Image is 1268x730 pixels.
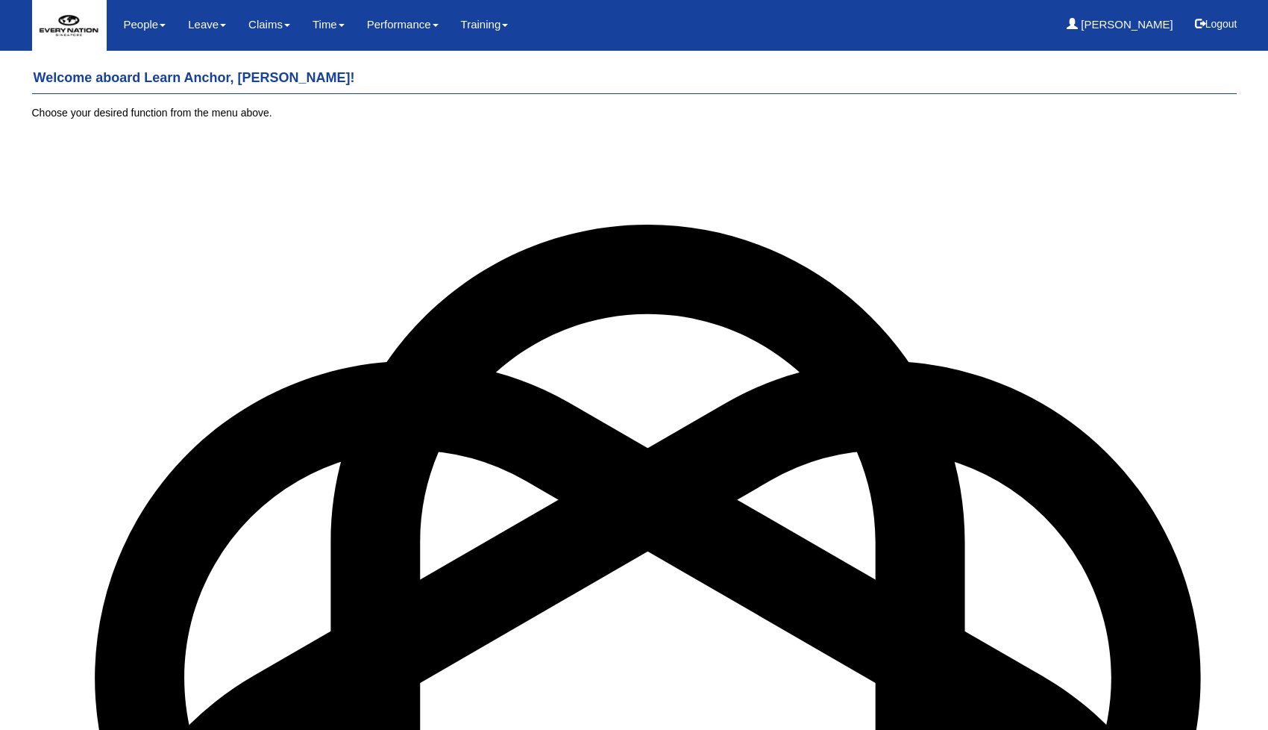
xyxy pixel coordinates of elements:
a: Leave [188,7,226,42]
h4: Welcome aboard Learn Anchor, [PERSON_NAME]! [32,63,1237,94]
p: Choose your desired function from the menu above. [32,105,1237,120]
iframe: chat widget [1205,670,1253,715]
button: Logout [1184,6,1248,42]
a: Performance [367,7,439,42]
a: Time [313,7,345,42]
a: Training [461,7,509,42]
img: 2Q== [32,1,107,51]
a: Claims [248,7,290,42]
a: People [124,7,166,42]
a: [PERSON_NAME] [1067,7,1173,42]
